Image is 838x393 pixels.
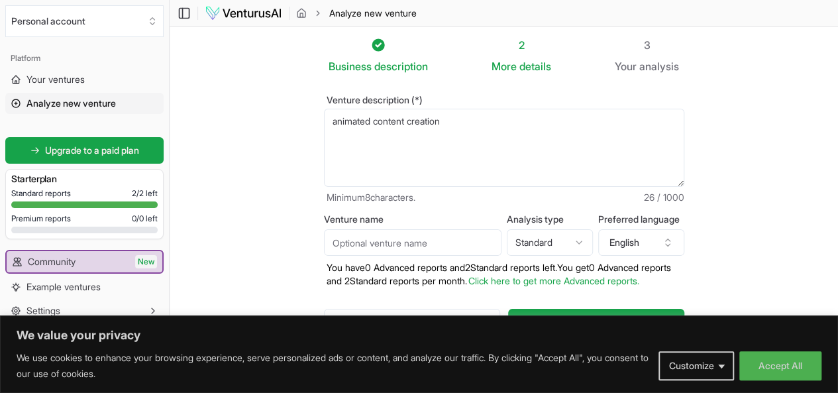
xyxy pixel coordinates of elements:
[26,304,60,317] span: Settings
[135,255,157,268] span: New
[374,60,428,73] span: description
[507,215,593,224] label: Analysis type
[492,37,551,53] div: 2
[205,5,282,21] img: logo
[5,137,164,164] a: Upgrade to a paid plan
[132,213,158,224] span: 0 / 0 left
[28,255,76,268] span: Community
[598,229,684,256] button: English
[5,48,164,69] div: Platform
[329,58,372,74] span: Business
[26,73,85,86] span: Your ventures
[658,351,734,380] button: Customize
[508,309,684,335] button: Generate
[327,191,415,204] span: Minimum 8 characters.
[519,60,551,73] span: details
[329,7,417,20] span: Analyze new venture
[5,300,164,321] button: Settings
[644,191,684,204] span: 26 / 1000
[11,188,71,199] span: Standard reports
[324,261,684,288] p: You have 0 Advanced reports and 2 Standard reports left. Y ou get 0 Advanced reports and 2 Standa...
[468,275,639,286] a: Click here to get more Advanced reports.
[324,215,501,224] label: Venture name
[45,144,139,157] span: Upgrade to a paid plan
[5,93,164,114] a: Analyze new venture
[324,309,501,335] button: Back
[132,188,158,199] span: 2 / 2 left
[5,69,164,90] a: Your ventures
[639,60,679,73] span: analysis
[324,95,684,105] label: Venture description (*)
[492,58,517,74] span: More
[615,58,637,74] span: Your
[26,97,116,110] span: Analyze new venture
[7,251,162,272] a: CommunityNew
[17,350,649,382] p: We use cookies to enhance your browsing experience, serve personalized ads or content, and analyz...
[26,280,101,294] span: Example ventures
[296,7,417,20] nav: breadcrumb
[11,213,71,224] span: Premium reports
[11,172,158,186] h3: Starter plan
[17,327,821,343] p: We value your privacy
[615,37,679,53] div: 3
[5,276,164,298] a: Example ventures
[739,351,821,380] button: Accept All
[5,5,164,37] button: Select an organization
[598,215,684,224] label: Preferred language
[324,229,501,256] input: Optional venture name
